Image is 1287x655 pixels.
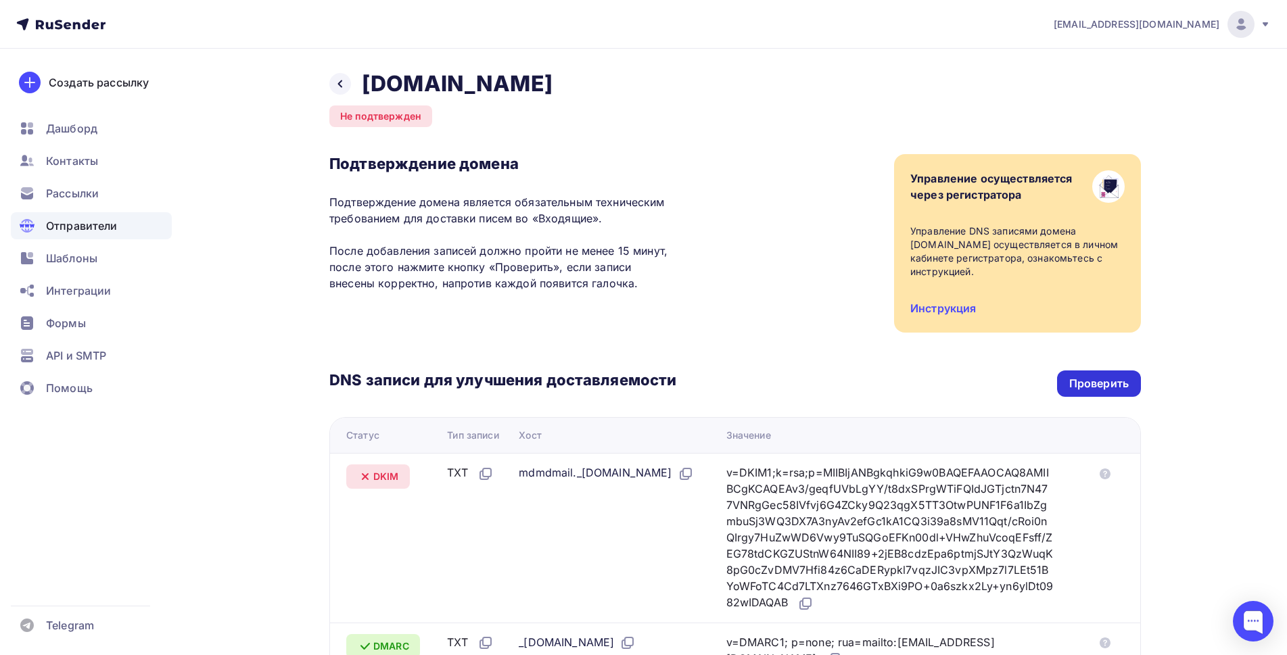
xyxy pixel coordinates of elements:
[329,194,676,291] p: Подтверждение домена является обязательным техническим требованием для доставки писем во «Входящи...
[726,464,1054,612] div: v=DKIM1;k=rsa;p=MIIBIjANBgkqhkiG9w0BAQEFAAOCAQ8AMIIBCgKCAQEAv3/geqfUVbLgYY/t8dxSPrgWTiFQIdJGTjctn...
[46,380,93,396] span: Помощь
[11,115,172,142] a: Дашборд
[46,283,111,299] span: Интеграции
[519,634,636,652] div: _[DOMAIN_NAME]
[46,315,86,331] span: Формы
[1069,376,1129,391] div: Проверить
[910,224,1125,278] div: Управление DNS записями домена [DOMAIN_NAME] осуществляется в личном кабинете регистратора, ознак...
[46,153,98,169] span: Контакты
[46,185,99,201] span: Рассылки
[373,639,409,653] span: DMARC
[1054,11,1271,38] a: [EMAIL_ADDRESS][DOMAIN_NAME]
[11,147,172,174] a: Контакты
[46,250,97,266] span: Шаблоны
[362,70,553,97] h2: [DOMAIN_NAME]
[447,464,493,482] div: TXT
[910,170,1073,203] div: Управление осуществляется через регистратора
[1054,18,1219,31] span: [EMAIL_ADDRESS][DOMAIN_NAME]
[46,218,118,234] span: Отправители
[519,429,542,442] div: Хост
[329,370,676,392] h3: DNS записи для улучшения доставляемости
[447,634,493,652] div: TXT
[46,120,97,137] span: Дашборд
[11,212,172,239] a: Отправители
[373,470,399,483] span: DKIM
[910,301,976,315] a: Инструкция
[49,74,149,91] div: Создать рассылку
[46,617,94,633] span: Telegram
[726,429,771,442] div: Значение
[11,245,172,272] a: Шаблоны
[11,180,172,207] a: Рассылки
[329,105,432,127] div: Не подтвержден
[519,464,693,482] div: mdmdmail._[DOMAIN_NAME]
[346,429,379,442] div: Статус
[46,347,106,364] span: API и SMTP
[329,154,676,173] h3: Подтверждение домена
[11,310,172,337] a: Формы
[447,429,498,442] div: Тип записи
